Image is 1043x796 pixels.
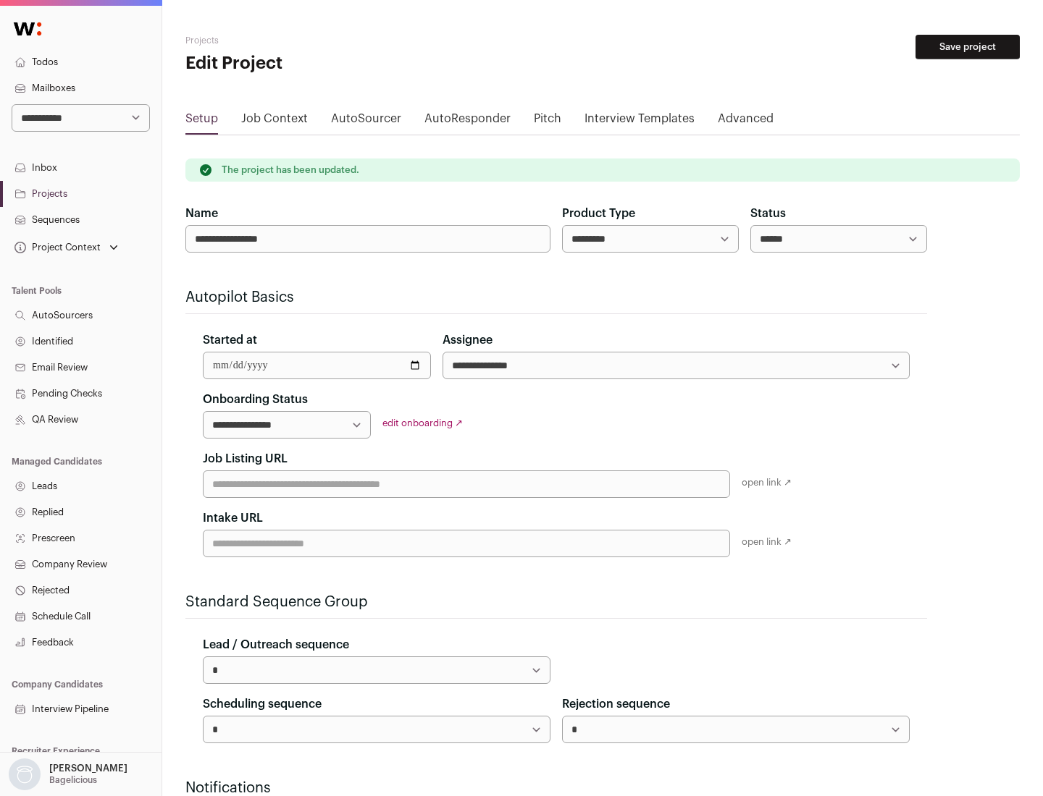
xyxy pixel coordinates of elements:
label: Started at [203,331,257,349]
label: Job Listing URL [203,450,288,467]
a: Interview Templates [585,110,695,133]
p: Bagelicious [49,774,97,786]
h2: Projects [185,35,464,46]
img: Wellfound [6,14,49,43]
a: Pitch [534,110,561,133]
a: AutoResponder [424,110,511,133]
label: Product Type [562,205,635,222]
label: Scheduling sequence [203,695,322,713]
label: Assignee [443,331,493,349]
label: Name [185,205,218,222]
h2: Standard Sequence Group [185,592,927,612]
p: The project has been updated. [222,164,359,176]
h1: Edit Project [185,52,464,75]
label: Status [750,205,786,222]
button: Open dropdown [12,237,121,258]
button: Save project [916,35,1020,59]
h2: Autopilot Basics [185,287,927,308]
a: AutoSourcer [331,110,401,133]
a: edit onboarding ↗ [382,418,463,428]
label: Intake URL [203,509,263,527]
a: Job Context [241,110,308,133]
a: Advanced [718,110,774,133]
label: Rejection sequence [562,695,670,713]
a: Setup [185,110,218,133]
p: [PERSON_NAME] [49,763,127,774]
button: Open dropdown [6,758,130,790]
label: Lead / Outreach sequence [203,636,349,653]
div: Project Context [12,242,101,253]
label: Onboarding Status [203,391,308,408]
img: nopic.png [9,758,41,790]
